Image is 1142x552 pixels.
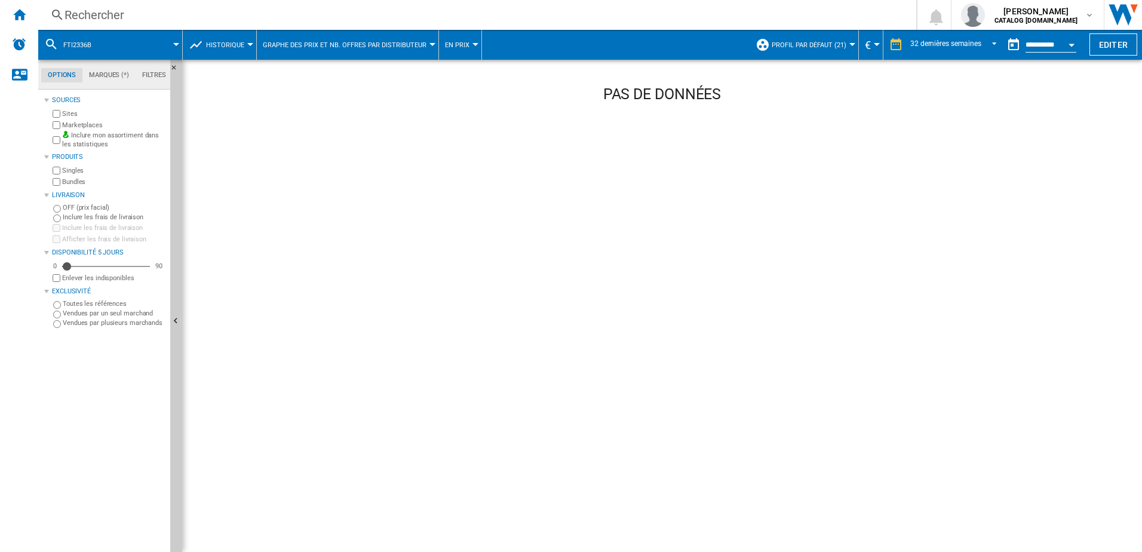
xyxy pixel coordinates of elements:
[53,274,60,282] input: Afficher les frais de livraison
[62,235,165,244] label: Afficher les frais de livraison
[994,17,1077,24] b: CATALOG [DOMAIN_NAME]
[206,30,250,60] button: Historique
[52,248,165,257] div: Disponibilité 5 Jours
[909,35,1002,55] md-select: REPORTS.WIZARD.STEPS.REPORT.STEPS.REPORT_OPTIONS.PERIOD: 32 dernières semaines
[53,311,61,318] input: Vendues par un seul marchand
[52,287,165,296] div: Exclusivité
[182,84,1142,105] div: Pas de données
[865,39,871,51] span: €
[53,205,61,213] input: OFF (prix facial)
[62,177,165,186] label: Bundles
[63,309,165,318] label: Vendues par un seul marchand
[1002,33,1026,57] button: md-calendar
[63,203,165,212] label: OFF (prix facial)
[63,30,103,60] button: FTI2336B
[1089,33,1137,56] button: Editer
[1061,32,1082,54] button: Open calendar
[961,3,985,27] img: profile.jpg
[756,30,852,60] div: Profil par défaut (21)
[53,301,61,309] input: Toutes les références
[53,133,60,148] input: Inclure mon assortiment dans les statistiques
[263,41,426,49] span: Graphe des prix et nb. offres par distributeur
[62,166,165,175] label: Singles
[53,320,61,328] input: Vendues par plusieurs marchands
[62,223,165,232] label: Inclure les frais de livraison
[445,41,469,49] span: En prix
[63,41,91,49] span: FTI2336B
[859,30,883,60] md-menu: Currency
[772,41,846,49] span: Profil par défaut (21)
[53,178,60,186] input: Bundles
[772,30,852,60] button: Profil par défaut (21)
[65,7,885,23] div: Rechercher
[63,299,165,308] label: Toutes les références
[52,191,165,200] div: Livraison
[12,37,26,51] img: alerts-logo.svg
[62,121,165,130] label: Marketplaces
[44,30,176,60] div: FTI2336B
[152,262,165,271] div: 90
[263,30,432,60] button: Graphe des prix et nb. offres par distributeur
[52,152,165,162] div: Produits
[62,260,150,272] md-slider: Disponibilité
[62,109,165,118] label: Sites
[62,131,69,138] img: mysite-bg-18x18.png
[41,68,82,82] md-tab-item: Options
[994,5,1077,17] span: [PERSON_NAME]
[136,68,173,82] md-tab-item: Filtres
[52,96,165,105] div: Sources
[63,213,165,222] label: Inclure les frais de livraison
[53,121,60,129] input: Marketplaces
[865,30,877,60] button: €
[62,274,165,283] label: Enlever les indisponibles
[53,167,60,174] input: Singles
[50,262,60,271] div: 0
[206,41,244,49] span: Historique
[53,110,60,118] input: Sites
[53,235,60,243] input: Afficher les frais de livraison
[189,30,250,60] div: Historique
[63,318,165,327] label: Vendues par plusieurs marchands
[445,30,475,60] button: En prix
[53,224,60,232] input: Inclure les frais de livraison
[82,68,136,82] md-tab-item: Marques (*)
[910,39,981,48] div: 32 dernières semaines
[170,60,185,81] button: Masquer
[53,214,61,222] input: Inclure les frais de livraison
[62,131,165,149] label: Inclure mon assortiment dans les statistiques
